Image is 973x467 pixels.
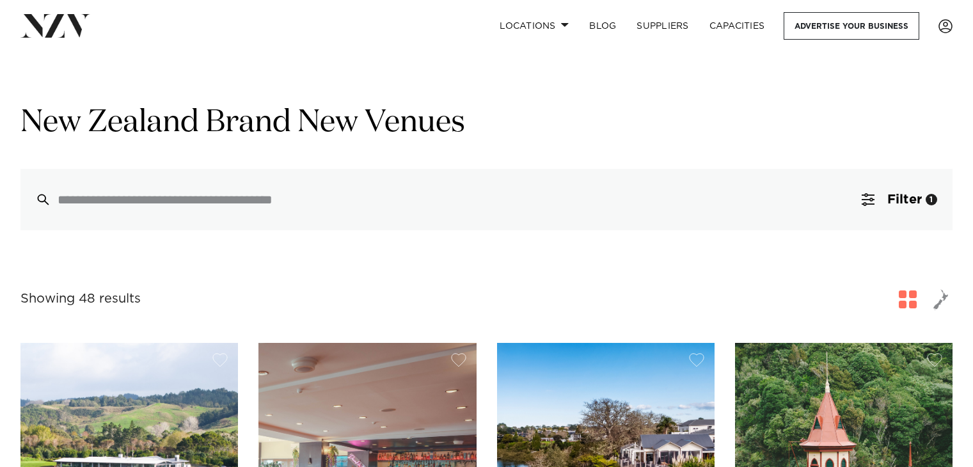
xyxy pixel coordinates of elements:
div: Showing 48 results [20,289,141,309]
a: BLOG [579,12,626,40]
a: Advertise your business [784,12,919,40]
button: Filter1 [846,169,953,230]
img: nzv-logo.png [20,14,90,37]
a: SUPPLIERS [626,12,699,40]
div: 1 [926,194,937,205]
a: Capacities [699,12,775,40]
a: Locations [489,12,579,40]
h1: New Zealand Brand New Venues [20,103,953,143]
span: Filter [887,193,922,206]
